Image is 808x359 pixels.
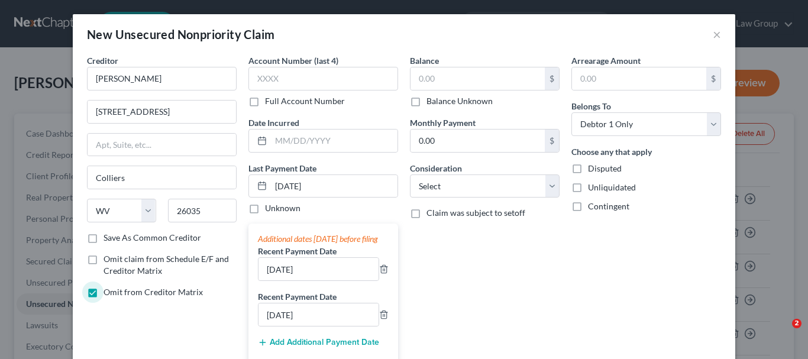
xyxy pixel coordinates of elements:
[104,232,201,244] label: Save As Common Creditor
[588,201,629,211] span: Contingent
[258,303,379,326] input: --
[168,199,237,222] input: Enter zip...
[265,95,345,107] label: Full Account Number
[258,338,379,347] button: Add Additional Payment Date
[248,117,299,129] label: Date Incurred
[87,56,118,66] span: Creditor
[258,245,337,257] label: Recent Payment Date
[588,182,636,192] span: Unliquidated
[410,117,476,129] label: Monthly Payment
[248,162,316,174] label: Last Payment Date
[88,166,236,189] input: Enter city...
[713,27,721,41] button: ×
[87,26,274,43] div: New Unsecured Nonpriority Claim
[426,208,525,218] span: Claim was subject to setoff
[258,258,379,280] input: --
[588,163,622,173] span: Disputed
[706,67,720,90] div: $
[410,54,439,67] label: Balance
[572,67,706,90] input: 0.00
[410,162,462,174] label: Consideration
[571,54,641,67] label: Arrearage Amount
[792,319,801,328] span: 2
[248,54,338,67] label: Account Number (last 4)
[768,319,796,347] iframe: Intercom live chat
[411,130,545,152] input: 0.00
[545,130,559,152] div: $
[571,101,611,111] span: Belongs To
[104,254,229,276] span: Omit claim from Schedule E/F and Creditor Matrix
[571,145,652,158] label: Choose any that apply
[248,67,398,90] input: XXXX
[265,202,300,214] label: Unknown
[411,67,545,90] input: 0.00
[258,233,389,245] div: Additional dates [DATE] before filing
[88,134,236,156] input: Apt, Suite, etc...
[271,130,397,152] input: MM/DD/YYYY
[258,290,337,303] label: Recent Payment Date
[545,67,559,90] div: $
[104,287,203,297] span: Omit from Creditor Matrix
[87,67,237,90] input: Search creditor by name...
[88,101,236,123] input: Enter address...
[271,175,397,198] input: MM/DD/YYYY
[426,95,493,107] label: Balance Unknown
